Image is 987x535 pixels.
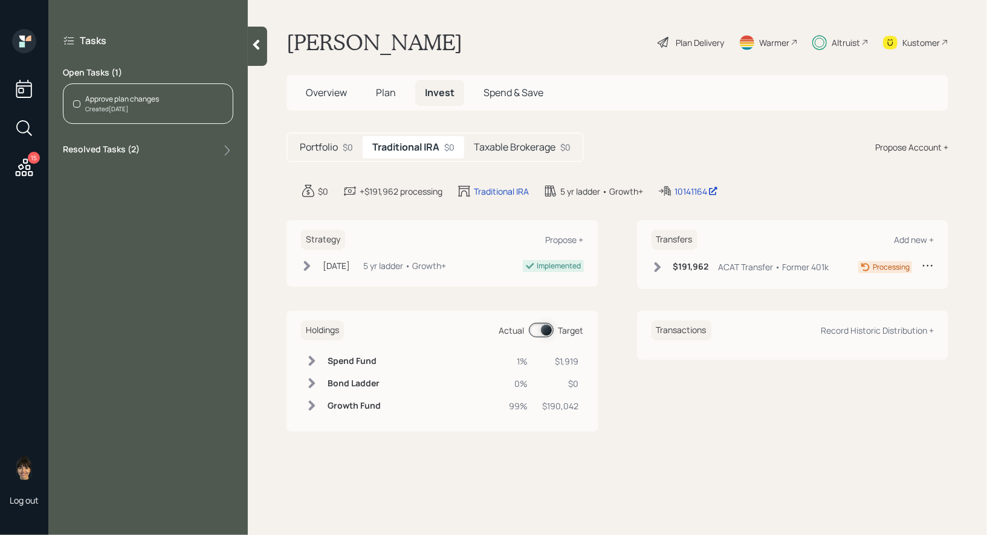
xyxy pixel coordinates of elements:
h6: Bond Ladder [328,378,381,389]
div: Log out [10,494,39,506]
div: 1% [510,355,528,368]
span: Plan [376,86,396,99]
div: Target [558,324,584,337]
div: $1,919 [543,355,579,368]
div: Add new + [894,234,934,245]
div: Warmer [759,36,789,49]
label: Tasks [80,34,106,47]
div: Plan Delivery [676,36,724,49]
h5: Portfolio [300,141,338,153]
div: $0 [318,185,328,198]
div: Altruist [832,36,860,49]
label: Open Tasks ( 1 ) [63,66,233,79]
h6: Spend Fund [328,356,381,366]
h6: $191,962 [673,262,709,272]
h1: [PERSON_NAME] [286,29,462,56]
div: Record Historic Distribution + [821,325,934,336]
div: ACAT Transfer • Former 401k [719,261,829,273]
span: Spend & Save [484,86,543,99]
div: $0 [543,377,579,390]
div: Kustomer [902,36,940,49]
div: Propose + [546,234,584,245]
div: Traditional IRA [474,185,529,198]
div: Implemented [537,261,581,271]
div: 5 yr ladder • Growth+ [363,259,446,272]
h6: Strategy [301,230,345,250]
h5: Traditional IRA [372,141,439,153]
img: treva-nostdahl-headshot.png [12,456,36,480]
div: 10141164 [675,185,718,198]
div: 15 [28,152,40,164]
span: Overview [306,86,347,99]
div: +$191,962 processing [360,185,442,198]
div: Actual [499,324,525,337]
div: $0 [444,141,455,154]
div: $190,042 [543,400,579,412]
h6: Growth Fund [328,401,381,411]
h6: Holdings [301,320,344,340]
h5: Taxable Brokerage [474,141,555,153]
div: Processing [873,262,910,273]
h6: Transactions [652,320,711,340]
div: $0 [343,141,353,154]
span: Invest [425,86,455,99]
div: 0% [510,377,528,390]
div: $0 [560,141,571,154]
div: [DATE] [323,259,350,272]
div: 5 yr ladder • Growth+ [560,185,643,198]
div: Approve plan changes [85,94,159,105]
div: 99% [510,400,528,412]
div: Created [DATE] [85,105,159,114]
div: Propose Account + [875,141,948,154]
h6: Transfers [652,230,697,250]
label: Resolved Tasks ( 2 ) [63,143,140,158]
